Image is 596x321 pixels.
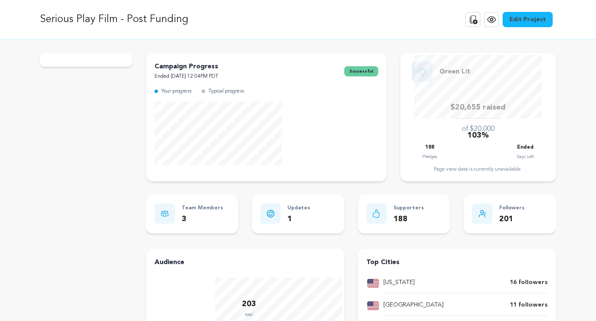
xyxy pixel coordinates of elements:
p: 201 [499,213,525,225]
p: total [242,310,256,319]
p: Ended [DATE] 12:04PM PDT [155,72,218,82]
p: of $20,000 [462,124,495,134]
p: 16 followers [510,278,548,288]
p: Campaign Progress [155,62,218,72]
h4: Audience [155,257,336,267]
p: 188 [425,143,434,152]
a: Edit Project [503,12,553,27]
p: Supporters [394,203,424,213]
span: successful [344,66,378,76]
p: 103% [467,130,489,142]
p: Updates [287,203,310,213]
p: 3 [182,213,223,225]
p: Days Left [517,152,534,161]
p: Pledges [422,152,437,161]
h4: Top Cities [366,257,548,267]
p: Ended [517,143,534,152]
p: 188 [394,213,424,225]
p: 11 followers [510,300,548,310]
div: Page view data is currently unavailable. [409,166,548,173]
p: Team Members [182,203,223,213]
p: [GEOGRAPHIC_DATA] [383,300,444,310]
p: Followers [499,203,525,213]
p: Typical progress [208,87,244,96]
p: 1 [287,213,310,225]
p: [US_STATE] [383,278,415,288]
p: Your progress [161,87,191,96]
p: Serious Play Film - Post Funding [40,12,188,27]
p: 203 [242,298,256,310]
